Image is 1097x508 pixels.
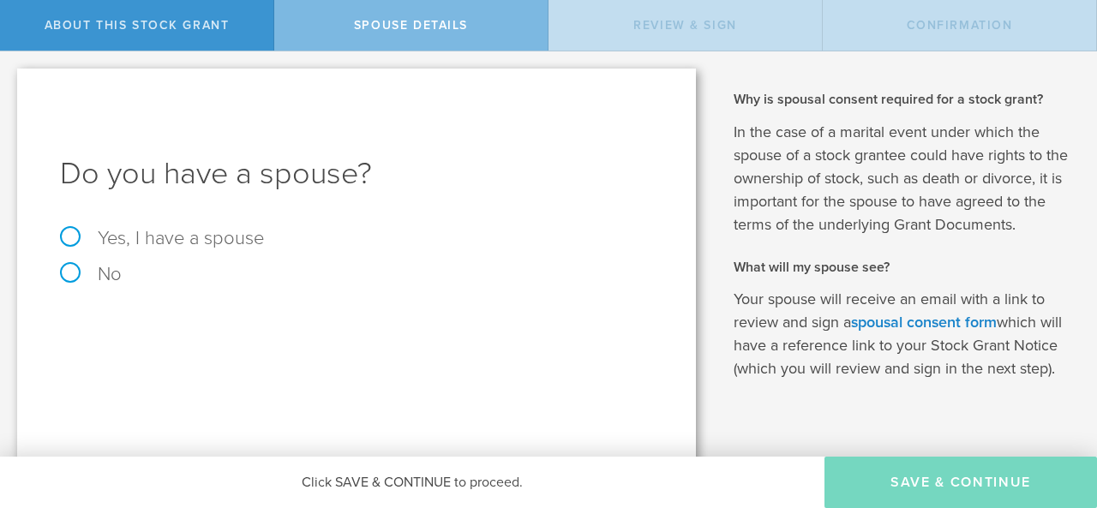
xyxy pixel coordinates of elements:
[734,90,1071,109] h2: Why is spousal consent required for a stock grant?
[60,265,653,284] label: No
[824,457,1097,508] button: Save & Continue
[60,229,653,248] label: Yes, I have a spouse
[633,18,737,33] span: Review & Sign
[45,18,230,33] span: About this stock grant
[734,288,1071,380] p: Your spouse will receive an email with a link to review and sign a which will have a reference li...
[354,18,468,33] span: Spouse Details
[907,18,1013,33] span: Confirmation
[60,153,653,194] h1: Do you have a spouse?
[734,258,1071,277] h2: What will my spouse see?
[851,313,997,332] a: spousal consent form
[734,121,1071,236] p: In the case of a marital event under which the spouse of a stock grantee could have rights to the...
